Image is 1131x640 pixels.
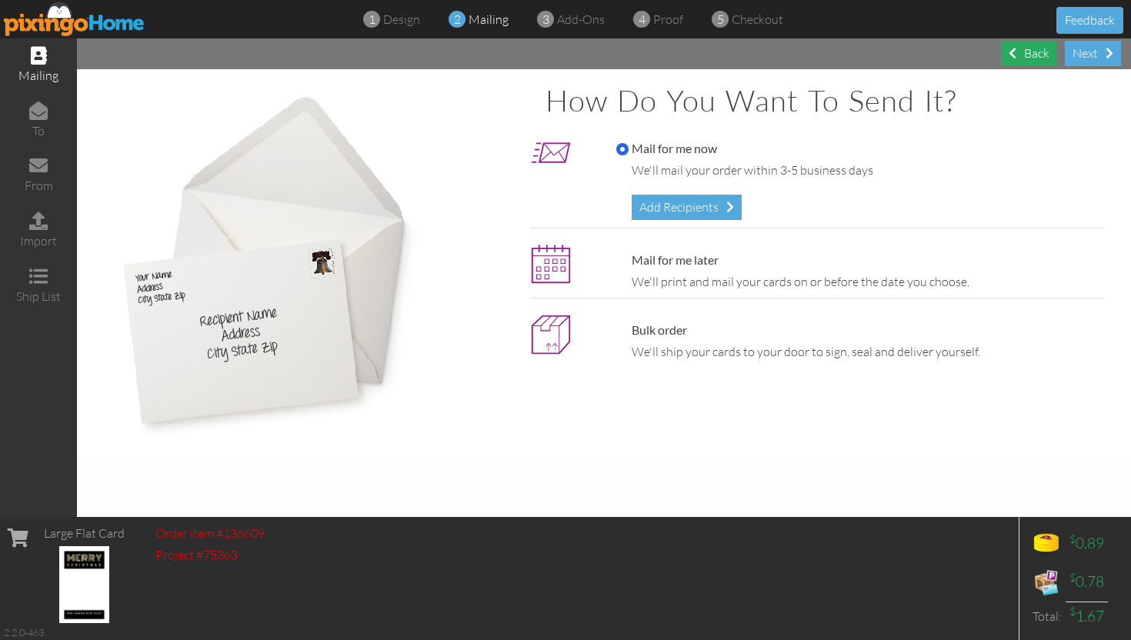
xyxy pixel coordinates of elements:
[616,140,717,158] label: Mail for me now
[1069,532,1076,545] sup: $
[1001,41,1057,66] div: Back
[1069,605,1076,618] sup: $
[59,546,110,623] img: 136609-1-1760111219344-3f38e804e2171048-qa.jpg
[1066,525,1108,563] td: 0.89
[44,525,125,542] div: Large Flat Card
[454,11,461,28] span: 2
[616,325,629,337] input: Bulk order
[1056,7,1123,34] button: Feedback
[155,525,265,542] div: Order item #136609
[632,343,1096,361] div: We'll ship your cards to your door to sign, seal and deliver yourself.
[4,2,145,36] img: pixingo logo
[653,12,683,27] span: proof
[104,85,424,442] img: mail-cards.jpg
[557,12,605,27] span: add-ons
[4,625,44,639] div: 2.2.0-463
[530,244,571,285] img: maillater.png
[1031,528,1062,559] img: points-icon.png
[155,546,265,564] div: Project #75363
[717,11,724,28] span: 5
[639,11,646,28] span: 4
[542,11,549,28] span: 3
[1066,563,1108,602] td: 0.78
[616,143,629,155] input: Mail for me now
[1027,602,1066,631] td: Total:
[383,12,420,27] span: design
[530,132,571,173] img: mailnow_icon.png
[632,273,1096,291] div: We'll print and mail your cards on or before the date you choose.
[369,11,375,28] span: 1
[732,12,783,27] span: checkout
[1069,571,1076,584] sup: $
[632,195,742,220] div: Add Recipients
[632,162,1096,179] div: We'll mail your order within 3-5 business days
[469,12,509,27] span: mailing
[616,252,719,269] label: Mail for me later
[530,314,571,355] img: bulk_icon-5.png
[1031,567,1062,598] img: expense-icon.png
[545,85,1104,117] h1: How do you want to send it?
[616,255,629,267] input: Mail for me later
[616,322,687,339] label: Bulk order
[1066,602,1108,631] td: 1.67
[1065,41,1121,66] div: Next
